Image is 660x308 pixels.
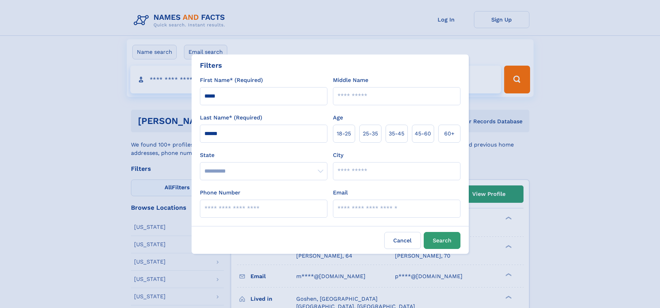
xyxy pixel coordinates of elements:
[389,130,404,138] span: 35‑45
[384,232,421,249] label: Cancel
[424,232,460,249] button: Search
[337,130,351,138] span: 18‑25
[333,189,348,197] label: Email
[333,151,343,159] label: City
[333,114,343,122] label: Age
[200,114,262,122] label: Last Name* (Required)
[200,76,263,84] label: First Name* (Required)
[200,60,222,70] div: Filters
[200,151,327,159] label: State
[333,76,368,84] label: Middle Name
[200,189,240,197] label: Phone Number
[363,130,378,138] span: 25‑35
[444,130,455,138] span: 60+
[415,130,431,138] span: 45‑60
